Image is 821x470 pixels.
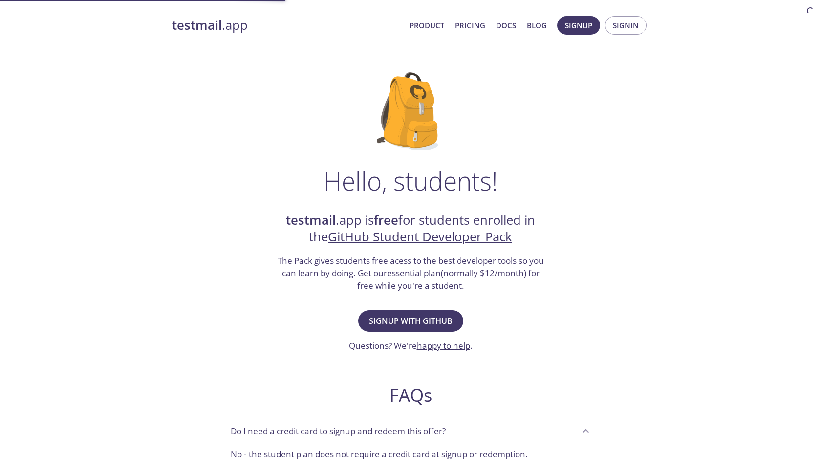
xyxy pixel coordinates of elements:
[276,212,545,246] h2: .app is for students enrolled in the
[349,340,473,352] h3: Questions? We're .
[223,444,598,469] div: Do I need a credit card to signup and redeem this offer?
[172,17,222,34] strong: testmail
[527,19,547,32] a: Blog
[223,384,598,406] h2: FAQs
[328,228,512,245] a: GitHub Student Developer Pack
[387,267,441,278] a: essential plan
[605,16,647,35] button: Signin
[374,212,398,229] strong: free
[172,17,402,34] a: testmail.app
[231,425,446,438] p: Do I need a credit card to signup and redeem this offer?
[410,19,444,32] a: Product
[276,255,545,292] h3: The Pack gives students free acess to the best developer tools so you can learn by doing. Get our...
[286,212,336,229] strong: testmail
[377,72,445,150] img: github-student-backpack.png
[565,19,592,32] span: Signup
[613,19,639,32] span: Signin
[496,19,516,32] a: Docs
[369,314,453,328] span: Signup with GitHub
[324,166,497,195] h1: Hello, students!
[455,19,485,32] a: Pricing
[223,418,598,444] div: Do I need a credit card to signup and redeem this offer?
[358,310,463,332] button: Signup with GitHub
[557,16,600,35] button: Signup
[231,448,590,461] p: No - the student plan does not require a credit card at signup or redemption.
[417,340,470,351] a: happy to help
